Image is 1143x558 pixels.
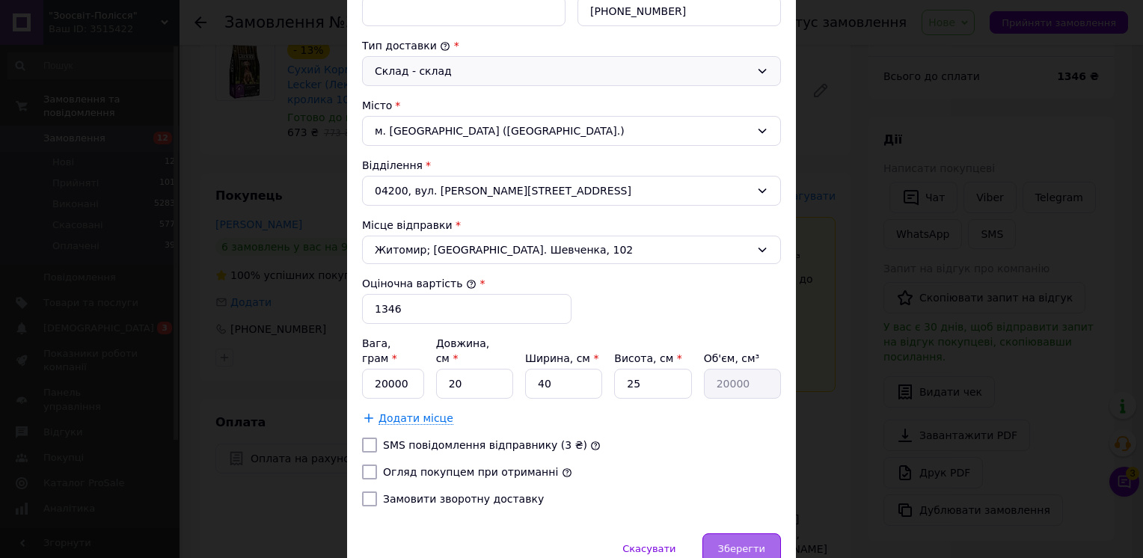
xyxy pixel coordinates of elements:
span: Зберегти [718,543,765,554]
span: Додати місце [379,412,453,425]
label: Довжина, см [436,337,490,364]
label: Висота, см [614,352,681,364]
div: Місто [362,98,781,113]
label: Ширина, см [525,352,598,364]
span: Житомир; [GEOGRAPHIC_DATA]. Шевченка, 102 [375,242,750,257]
div: Відділення [362,158,781,173]
label: Оціночна вартість [362,278,476,289]
label: SMS повідомлення відправнику (3 ₴) [383,439,587,451]
div: 04200, вул. [PERSON_NAME][STREET_ADDRESS] [362,176,781,206]
div: Тип доставки [362,38,781,53]
div: Склад - склад [375,63,750,79]
div: Об'єм, см³ [704,351,781,366]
span: Скасувати [622,543,675,554]
div: Місце відправки [362,218,781,233]
label: Огляд покупцем при отриманні [383,466,558,478]
div: м. [GEOGRAPHIC_DATA] ([GEOGRAPHIC_DATA].) [362,116,781,146]
label: Вага, грам [362,337,397,364]
label: Замовити зворотну доставку [383,493,544,505]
